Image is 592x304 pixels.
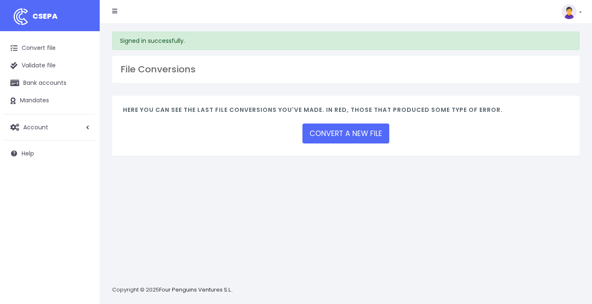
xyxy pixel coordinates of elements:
[22,149,34,157] span: Help
[302,124,389,143] a: CONVERT A NEW FILE
[4,119,96,136] a: Account
[4,40,96,57] a: Convert file
[562,4,577,19] img: profile
[4,74,96,92] a: Bank accounts
[4,92,96,109] a: Mandates
[112,286,233,294] p: Copyright © 2025 .
[159,286,232,294] a: Four Penguins Ventures S.L.
[120,64,571,75] h3: File Conversions
[4,57,96,74] a: Validate file
[32,11,58,21] span: CSEPA
[4,145,96,162] a: Help
[123,106,569,118] h4: Here you can see the last file conversions you've made. In red, those that produced some type of ...
[10,6,31,27] img: logo
[112,32,580,50] div: Signed in successfully.
[23,123,48,131] span: Account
